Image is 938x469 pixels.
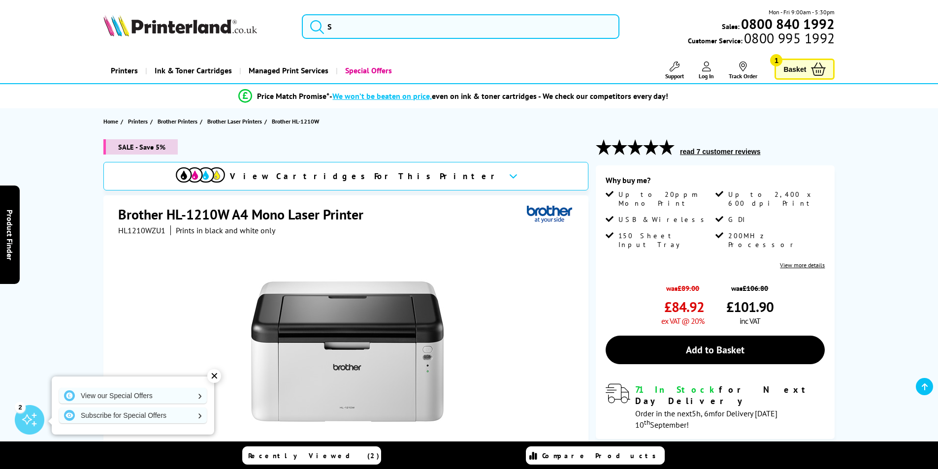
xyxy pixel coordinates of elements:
strike: £106.80 [743,283,768,293]
span: GDI [728,215,745,224]
img: Brother HL-1210W [251,255,444,448]
a: Managed Print Services [239,58,336,83]
i: Prints in black and white only [176,225,275,235]
span: Log In [699,72,714,80]
a: Ink & Toner Cartridges [145,58,239,83]
a: Add to Basket [606,336,825,364]
a: Brother HL-1210W [272,116,322,126]
span: Sales: [722,22,740,31]
div: modal_delivery [606,384,825,429]
a: Log In [699,62,714,80]
span: Customer Service: [688,33,835,45]
strike: £89.00 [678,283,699,293]
span: Home [103,116,118,126]
span: 1 [770,54,782,66]
img: Printerland Logo [103,15,257,36]
a: View our Special Offers [59,388,207,404]
span: £101.90 [726,298,774,316]
span: Printers [128,116,148,126]
span: 150 Sheet Input Tray [618,231,713,249]
button: read 7 customer reviews [677,147,763,156]
a: Printers [103,58,145,83]
a: 0800 840 1992 [740,19,835,29]
a: Printers [128,116,150,126]
sup: th [644,418,650,427]
a: Special Offers [336,58,399,83]
span: Mon - Fri 9:00am - 5:30pm [769,7,835,17]
span: Brother Printers [158,116,197,126]
span: SALE - Save 5% [103,139,178,155]
span: Price Match Promise* [257,91,329,101]
span: We won’t be beaten on price, [332,91,432,101]
a: Subscribe for Special Offers [59,407,207,423]
a: Recently Viewed (2) [242,446,381,465]
span: HL1210WZU1 [118,225,165,235]
span: Up to 20ppm Mono Print [618,190,713,208]
div: ✕ [207,369,221,383]
a: Home [103,116,121,126]
span: Product Finder [5,209,15,260]
span: USB & Wireless [618,215,710,224]
span: was [726,279,774,293]
span: 200MHz Processor [728,231,823,249]
span: £84.92 [664,298,704,316]
span: inc VAT [740,316,760,326]
span: Ink & Toner Cartridges [155,58,232,83]
a: Support [665,62,684,80]
span: 0800 995 1992 [743,33,835,43]
img: cmyk-icon.svg [176,167,225,183]
b: 0800 840 1992 [741,15,835,33]
input: S [302,14,619,39]
span: Up to 2,400 x 600 dpi Print [728,190,823,208]
span: 5h, 6m [692,408,715,418]
div: for Next Day Delivery [635,384,825,406]
div: 2 [15,402,26,412]
a: Compare Products [526,446,665,465]
a: Track Order [729,62,757,80]
span: Compare Products [542,451,661,460]
a: Brother Printers [158,116,200,126]
span: ex VAT @ 20% [661,316,704,326]
span: Brother Laser Printers [207,116,262,126]
span: was [661,279,704,293]
li: modal_Promise [80,88,827,105]
span: Support [665,72,684,80]
span: View Cartridges For This Printer [230,171,501,182]
img: Brother [527,205,572,223]
a: Brother Laser Printers [207,116,264,126]
span: Order in the next for Delivery [DATE] 10 September! [635,408,777,430]
span: Brother HL-1210W [272,116,319,126]
span: Recently Viewed (2) [248,451,380,460]
span: 71 In Stock [635,384,719,395]
a: Printerland Logo [103,15,290,38]
a: View more details [780,261,825,269]
h1: Brother HL-1210W A4 Mono Laser Printer [118,205,373,223]
div: Why buy me? [606,175,825,190]
a: Basket 1 [775,59,835,80]
span: Basket [783,63,806,76]
div: - even on ink & toner cartridges - We check our competitors every day! [329,91,668,101]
